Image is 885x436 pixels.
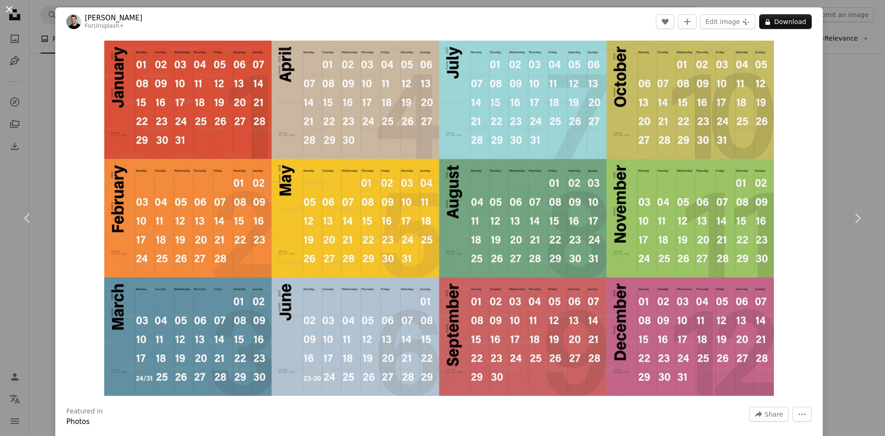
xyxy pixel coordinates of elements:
img: A multicolored calendar for the year 2012 [104,41,773,396]
button: Share this image [749,407,789,422]
button: Edit image [700,14,755,29]
h3: Featured in [66,407,103,416]
a: [PERSON_NAME] [85,13,142,23]
button: More Actions [792,407,812,422]
a: Next [830,174,885,263]
div: For [85,23,142,30]
button: Zoom in on this image [104,41,773,396]
button: Like [656,14,674,29]
a: Photos [66,418,90,426]
img: Go to Behnam Norouzi's profile [66,14,81,29]
span: Share [765,407,783,421]
a: Unsplash+ [94,23,124,29]
button: Download [759,14,812,29]
button: Add to Collection [678,14,696,29]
